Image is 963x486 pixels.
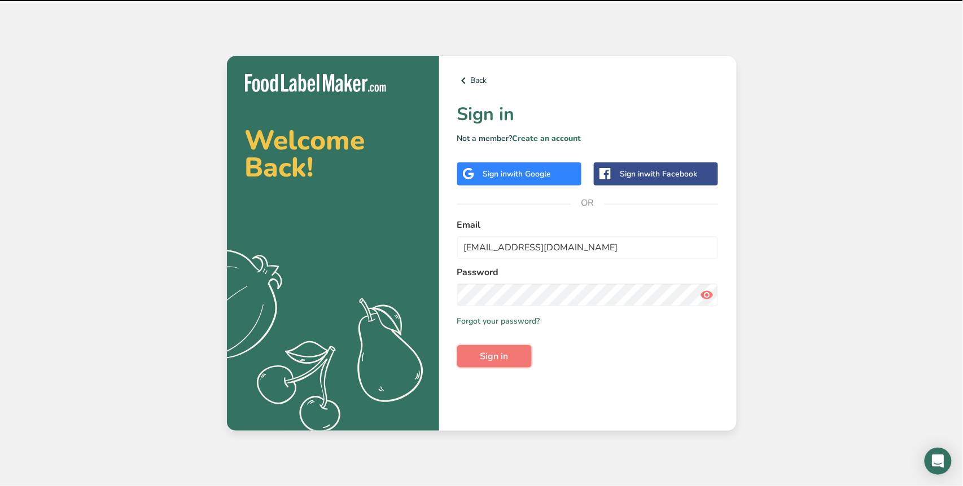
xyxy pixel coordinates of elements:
span: with Facebook [644,169,697,179]
span: OR [571,186,605,220]
div: Sign in [483,168,551,180]
a: Back [457,74,719,87]
a: Create an account [513,133,581,144]
a: Forgot your password? [457,315,540,327]
p: Not a member? [457,132,719,144]
span: Sign in [480,350,509,363]
label: Email [457,218,719,232]
div: Sign in [620,168,697,180]
h1: Sign in [457,101,719,128]
button: Sign in [457,345,532,368]
input: Enter Your Email [457,236,719,259]
h2: Welcome Back! [245,127,421,181]
img: Food Label Maker [245,74,386,92]
div: Open Intercom Messenger [925,448,952,475]
span: with Google [507,169,551,179]
label: Password [457,266,719,279]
